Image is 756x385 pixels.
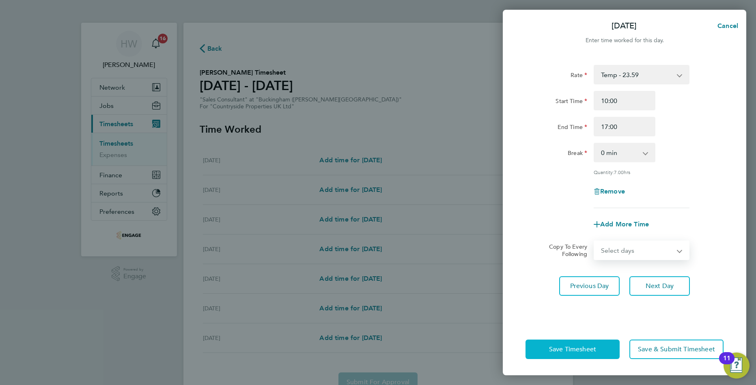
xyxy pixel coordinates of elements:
label: Copy To Every Following [543,243,587,258]
div: Enter time worked for this day. [503,36,746,45]
label: End Time [558,123,587,133]
div: 11 [723,358,730,369]
button: Save & Submit Timesheet [629,340,724,359]
span: Next Day [646,282,674,290]
span: Previous Day [570,282,609,290]
button: Cancel [704,18,746,34]
span: Save & Submit Timesheet [638,345,715,353]
label: Break [568,149,587,159]
button: Previous Day [559,276,620,296]
button: Next Day [629,276,690,296]
button: Open Resource Center, 11 new notifications [724,353,750,379]
span: Cancel [715,22,738,30]
input: E.g. 08:00 [594,91,655,110]
span: Save Timesheet [549,345,596,353]
label: Start Time [556,97,587,107]
span: 7.00 [614,169,624,175]
button: Save Timesheet [526,340,620,359]
button: Add More Time [594,221,649,228]
div: Quantity: hrs [594,169,689,175]
span: Add More Time [600,220,649,228]
p: [DATE] [612,20,637,32]
button: Remove [594,188,625,195]
span: Remove [600,187,625,195]
label: Rate [571,71,587,81]
input: E.g. 18:00 [594,117,655,136]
